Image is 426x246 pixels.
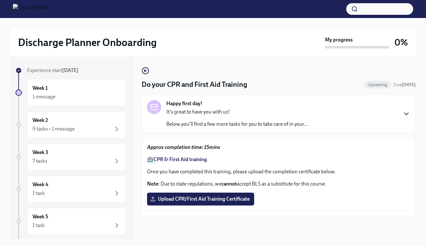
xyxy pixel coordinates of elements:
a: Week 51 task [15,208,126,235]
h6: Week 3 [32,149,48,156]
strong: [DATE] [62,67,79,73]
a: CPR & First Aid training [153,156,207,162]
img: CharlieHealth [13,4,49,14]
strong: cannot [221,181,237,187]
a: Week 29 tasks • 1 message [15,111,126,138]
div: 1 message [32,93,55,100]
div: 9 tasks • 1 message [32,125,75,132]
h6: Week 4 [32,181,48,188]
a: Experience start[DATE] [15,67,126,74]
p: It's great to have you with us! [166,108,308,115]
span: Experience start [27,67,79,73]
p: 🏥 [147,156,410,163]
a: Week 37 tasks [15,143,126,170]
a: Week 41 task [15,176,126,203]
span: Due [394,82,416,87]
strong: My progress [325,36,353,43]
strong: Happy first day! [166,100,202,107]
strong: [DATE] [402,82,416,87]
span: September 1st, 2025 09:00 [394,82,416,88]
h6: Week 2 [32,117,48,124]
h3: 0% [394,37,408,48]
div: 1 task [32,190,45,197]
h2: Discharge Planner Onboarding [18,36,157,49]
h6: Week 1 [32,85,48,92]
a: Week 11 message [15,79,126,106]
p: : Due to state regulations, we accept BLS as a substitute for this course. [147,180,410,187]
div: 7 tasks [32,158,47,165]
h6: Week 5 [32,213,48,220]
h4: Do your CPR and First Aid Training [142,80,247,89]
p: Below you'll find a few more tasks for you to take care of in your... [166,121,308,128]
span: Upload CPR/First Aid Training Certificate [152,196,250,202]
strong: Approx completion time: 15mins [147,144,220,150]
label: Upload CPR/First Aid Training Certificate [147,193,254,205]
p: Once you have completed this training, please upload the completion certificate below. [147,168,410,175]
strong: Note [147,181,158,187]
span: Upcoming [364,82,391,87]
div: 1 task [32,222,45,229]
